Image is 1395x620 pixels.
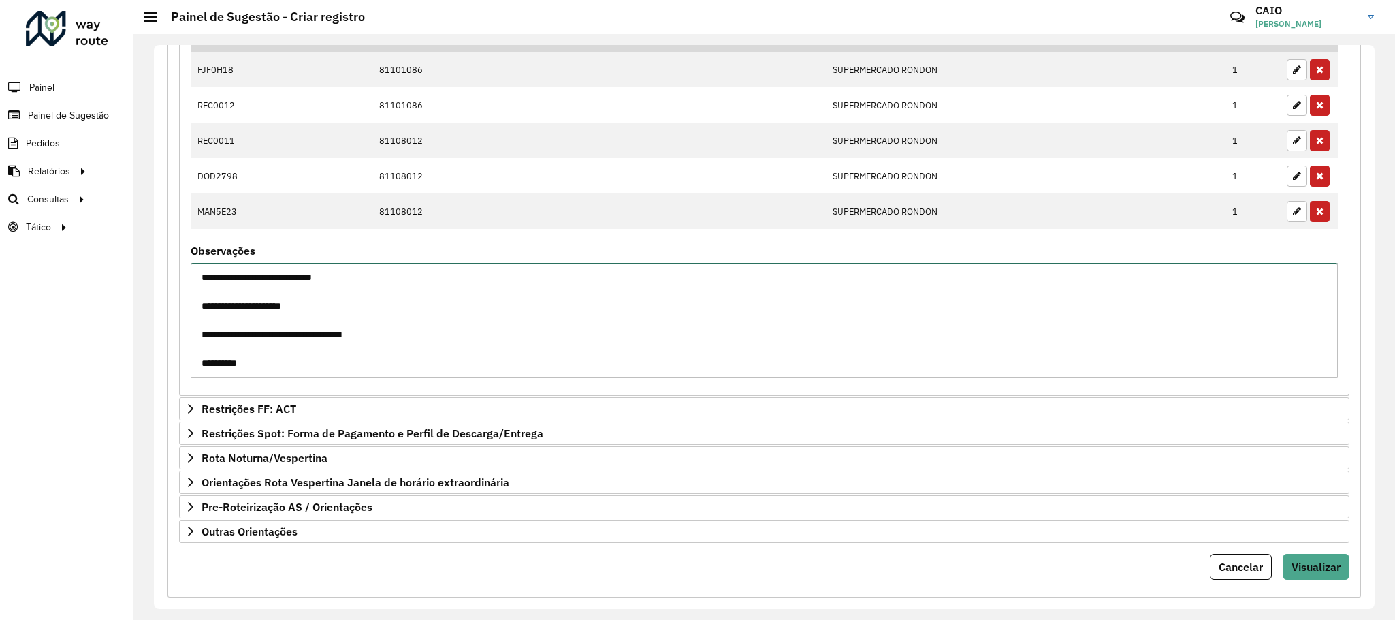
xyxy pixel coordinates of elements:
[1225,158,1280,193] td: 1
[1225,193,1280,229] td: 1
[191,123,372,158] td: REC0011
[372,193,826,229] td: 81108012
[191,87,372,123] td: REC0012
[179,446,1349,469] a: Rota Noturna/Vespertina
[1225,87,1280,123] td: 1
[1255,18,1358,30] span: [PERSON_NAME]
[825,158,1225,193] td: SUPERMERCADO RONDON
[28,108,109,123] span: Painel de Sugestão
[1223,3,1252,32] a: Contato Rápido
[179,422,1349,445] a: Restrições Spot: Forma de Pagamento e Perfil de Descarga/Entrega
[28,164,70,179] span: Relatórios
[372,158,826,193] td: 81108012
[372,87,826,123] td: 81101086
[1210,554,1272,580] button: Cancelar
[26,136,60,151] span: Pedidos
[372,123,826,158] td: 81108012
[29,80,54,95] span: Painel
[157,10,365,25] h2: Painel de Sugestão - Criar registro
[202,526,298,537] span: Outras Orientações
[179,471,1349,494] a: Orientações Rota Vespertina Janela de horário extraordinária
[825,87,1225,123] td: SUPERMERCADO RONDON
[825,123,1225,158] td: SUPERMERCADO RONDON
[454,31,498,45] a: Copiar
[1292,560,1341,574] span: Visualizar
[1225,123,1280,158] td: 1
[191,193,372,229] td: MAN5E23
[1219,560,1263,574] span: Cancelar
[202,501,372,512] span: Pre-Roteirização AS / Orientações
[179,520,1349,543] a: Outras Orientações
[191,158,372,193] td: DOD2798
[191,52,372,88] td: FJF0H18
[1225,52,1280,88] td: 1
[825,193,1225,229] td: SUPERMERCADO RONDON
[27,192,69,206] span: Consultas
[825,52,1225,88] td: SUPERMERCADO RONDON
[1283,554,1349,580] button: Visualizar
[179,397,1349,420] a: Restrições FF: ACT
[372,52,826,88] td: 81101086
[202,428,543,439] span: Restrições Spot: Forma de Pagamento e Perfil de Descarga/Entrega
[202,477,509,488] span: Orientações Rota Vespertina Janela de horário extraordinária
[191,243,255,259] label: Observações
[202,452,327,463] span: Rota Noturna/Vespertina
[179,495,1349,518] a: Pre-Roteirização AS / Orientações
[202,403,296,414] span: Restrições FF: ACT
[1255,4,1358,17] h3: CAIO
[26,220,51,234] span: Tático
